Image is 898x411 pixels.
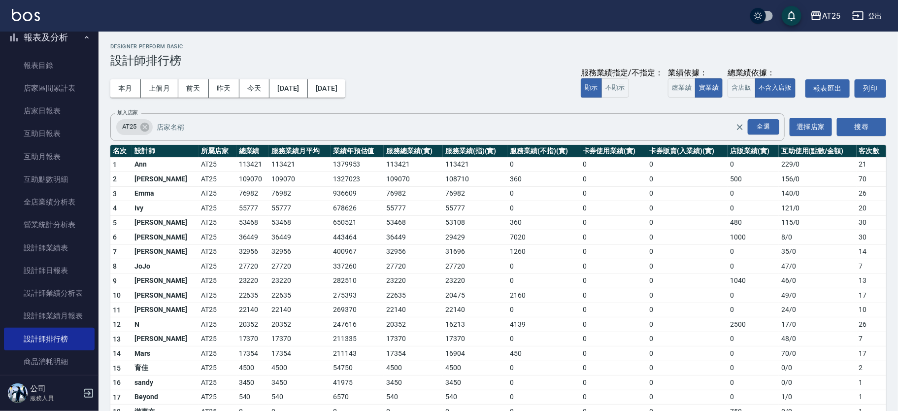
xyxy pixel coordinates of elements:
td: 27720 [269,259,331,274]
td: 20 [857,201,886,216]
td: sandy [132,376,199,390]
td: 0 [728,361,779,376]
a: 設計師業績月報表 [4,305,95,327]
td: 0 [647,230,728,245]
td: 0 [647,186,728,201]
td: 0 [580,274,647,288]
td: 0 [580,376,647,390]
td: 4139 [507,317,580,332]
td: 113421 [384,157,443,172]
td: 0 [728,346,779,361]
td: 22140 [384,303,443,317]
td: 113421 [269,157,331,172]
td: 282510 [331,274,384,288]
a: 營業統計分析表 [4,213,95,236]
td: 0 [647,244,728,259]
span: 14 [113,349,121,357]
td: 0 [647,288,728,303]
td: 32956 [384,244,443,259]
td: 0 [507,361,580,376]
h5: 公司 [30,384,80,394]
td: 2500 [728,317,779,332]
td: N [132,317,199,332]
td: 32956 [236,244,269,259]
td: 22140 [269,303,331,317]
td: AT25 [199,361,236,376]
td: 2160 [507,288,580,303]
button: Clear [733,120,747,134]
input: 店家名稱 [154,118,753,136]
a: 商品消耗明細 [4,350,95,373]
a: 設計師排行榜 [4,328,95,350]
td: 0 [728,157,779,172]
td: 17370 [269,332,331,346]
button: 本月 [110,79,141,98]
a: 全店業績分析表 [4,191,95,213]
td: 27720 [384,259,443,274]
button: 報表匯出 [805,79,850,98]
td: 23220 [384,274,443,288]
td: 229 / 0 [779,157,857,172]
td: 500 [728,172,779,187]
button: AT25 [806,6,844,26]
td: 17354 [384,346,443,361]
td: 17354 [236,346,269,361]
td: AT25 [199,259,236,274]
span: 12 [113,320,121,328]
button: 列印 [855,79,886,98]
td: 22635 [384,288,443,303]
td: 0 [580,317,647,332]
td: 108710 [443,172,507,187]
div: AT25 [116,119,153,135]
a: 設計師業績表 [4,237,95,259]
td: AT25 [199,157,236,172]
td: 0 [647,201,728,216]
button: 搜尋 [837,118,886,136]
td: 450 [507,346,580,361]
button: 昨天 [209,79,239,98]
td: 16213 [443,317,507,332]
th: 所屬店家 [199,145,236,158]
td: 23220 [443,274,507,288]
td: 1 [857,376,886,390]
td: 13 [857,274,886,288]
td: 32956 [269,244,331,259]
td: 0 [580,215,647,230]
td: 36449 [269,230,331,245]
td: 17 [857,346,886,361]
button: 今天 [239,79,270,98]
th: 業績年預估值 [331,145,384,158]
th: 名次 [110,145,132,158]
td: JoJo [132,259,199,274]
td: 247616 [331,317,384,332]
td: 27720 [236,259,269,274]
td: 6570 [331,390,384,405]
td: 10 [857,303,886,317]
div: AT25 [822,10,840,22]
td: 4500 [443,361,507,376]
td: 0 [728,186,779,201]
td: 17 [857,288,886,303]
td: 22635 [236,288,269,303]
td: 337260 [331,259,384,274]
td: 22140 [443,303,507,317]
td: 70 [857,172,886,187]
td: 0 [507,201,580,216]
td: AT25 [199,172,236,187]
h3: 設計師排行榜 [110,54,886,68]
td: 540 [269,390,331,405]
td: 47 / 0 [779,259,857,274]
td: [PERSON_NAME] [132,172,199,187]
span: 2 [113,175,117,183]
a: 互助月報表 [4,145,95,168]
td: 76982 [269,186,331,201]
td: 0 [580,230,647,245]
td: 0 [580,157,647,172]
td: 17370 [384,332,443,346]
td: 0 [728,376,779,390]
td: 23220 [269,274,331,288]
th: 服務業績(不指)(實) [507,145,580,158]
td: 0 [728,259,779,274]
td: 7020 [507,230,580,245]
